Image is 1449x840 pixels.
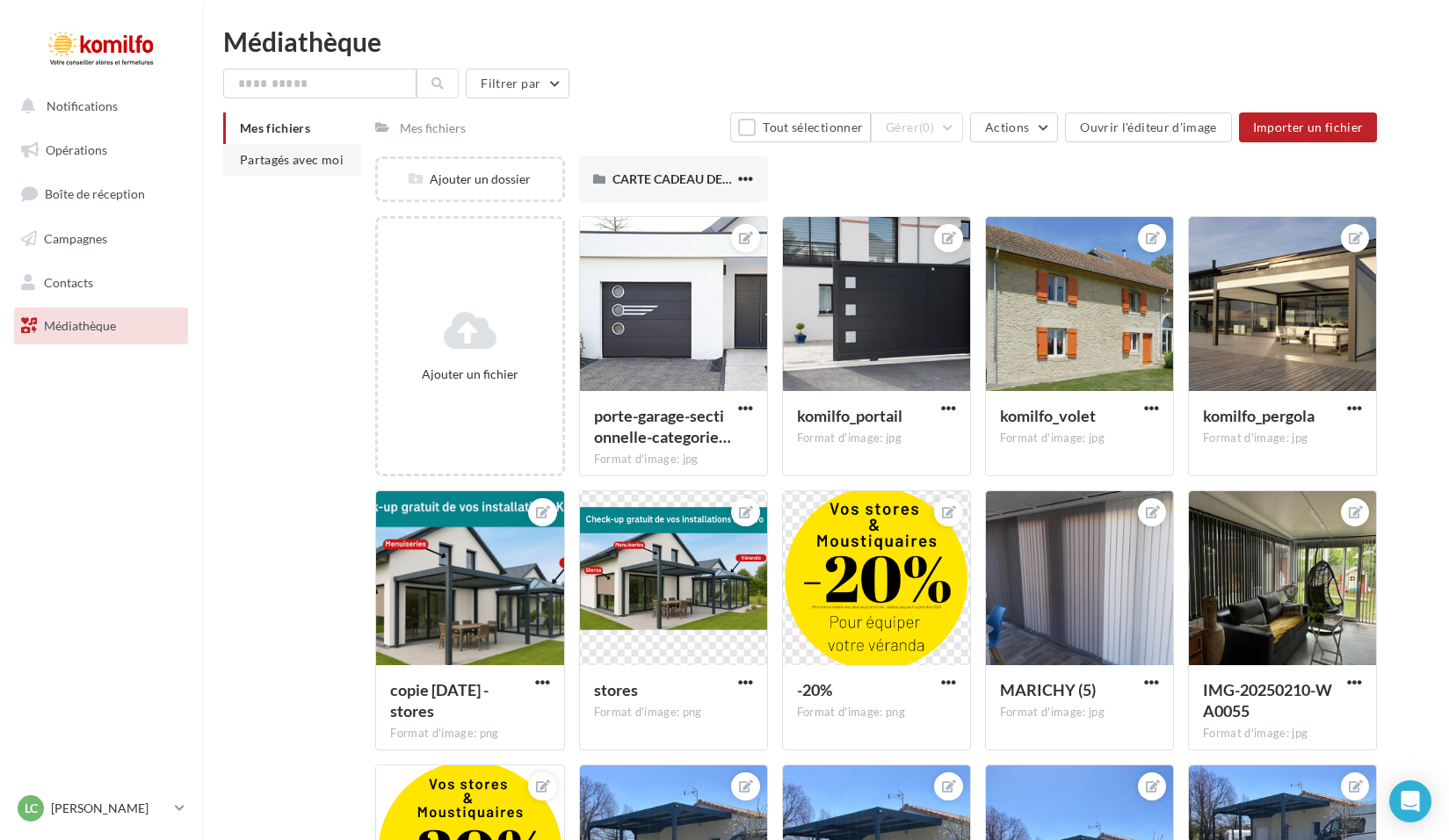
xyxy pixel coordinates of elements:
[594,452,753,467] div: Format d'image: jpg
[44,231,107,246] span: Campagnes
[11,88,185,125] button: Notifications
[985,119,1029,134] span: Actions
[1203,406,1315,425] span: komilfo_pergola
[1000,431,1159,446] div: Format d'image: jpg
[11,308,192,344] a: Médiathèque
[44,274,93,289] span: Contacts
[730,112,871,142] button: Tout sélectionner
[44,318,116,333] span: Médiathèque
[797,680,832,699] span: -20%
[1239,112,1378,142] button: Importer un fichier
[970,112,1058,142] button: Actions
[1000,705,1159,721] div: Format d'image: jpg
[390,680,489,721] span: copie 02-10-2025 - stores
[594,705,753,721] div: Format d'image: png
[1253,119,1364,134] span: Importer un fichier
[11,264,192,301] a: Contacts
[240,152,344,167] span: Partagés avec moi
[1389,780,1431,822] div: Open Intercom Messenger
[240,120,310,135] span: Mes fichiers
[1203,431,1362,446] div: Format d'image: jpg
[223,28,1428,54] div: Médiathèque
[1000,680,1096,699] span: MARICHY (5)
[11,221,192,257] a: Campagnes
[797,705,956,721] div: Format d'image: png
[51,800,168,817] p: [PERSON_NAME]
[25,800,38,817] span: Lc
[797,431,956,446] div: Format d'image: jpg
[594,406,731,446] span: porte-garage-sectionnelle-categorie-produit
[1065,112,1231,142] button: Ouvrir l'éditeur d'image
[390,726,549,742] div: Format d'image: png
[400,119,466,137] div: Mes fichiers
[612,171,742,186] span: CARTE CADEAU DEVIS
[46,142,107,157] span: Opérations
[871,112,963,142] button: Gérer(0)
[1000,406,1096,425] span: komilfo_volet
[385,366,554,383] div: Ajouter un fichier
[378,170,561,188] div: Ajouter un dossier
[47,98,118,113] span: Notifications
[11,132,192,169] a: Opérations
[919,120,934,134] span: (0)
[11,175,192,213] a: Boîte de réception
[45,186,145,201] span: Boîte de réception
[1203,680,1332,721] span: IMG-20250210-WA0055
[594,680,638,699] span: stores
[797,406,902,425] span: komilfo_portail
[1203,726,1362,742] div: Format d'image: jpg
[466,69,569,98] button: Filtrer par
[14,792,188,825] a: Lc [PERSON_NAME]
